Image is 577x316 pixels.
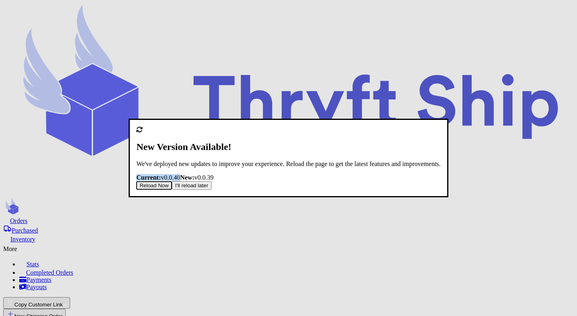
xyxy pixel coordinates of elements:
[180,174,214,181] span: v 0.0.39
[136,174,161,181] strong: Current:
[136,142,440,152] h2: New Version Available!
[136,174,180,181] span: v 0.0.40
[172,181,212,190] button: I'll reload later
[180,174,194,181] strong: New:
[136,181,172,190] button: Reload Now
[136,160,440,168] p: We've deployed new updates to improve your experience. Reload the page to get the latest features...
